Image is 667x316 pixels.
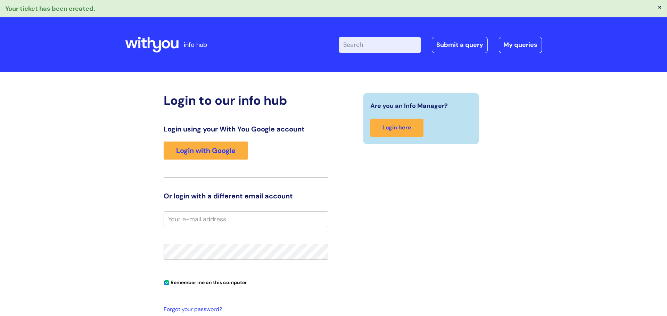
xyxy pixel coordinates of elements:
[164,305,325,315] a: Forgot your password?
[432,37,488,53] a: Submit a query
[164,93,328,108] h2: Login to our info hub
[370,119,423,137] a: Login here
[164,211,328,227] input: Your e-mail address
[499,37,542,53] a: My queries
[164,281,169,285] input: Remember me on this computer
[164,125,328,133] h3: Login using your With You Google account
[658,4,662,10] button: ×
[370,100,448,111] span: Are you an Info Manager?
[184,39,207,50] p: info hub
[164,192,328,200] h3: Or login with a different email account
[164,278,247,285] label: Remember me on this computer
[164,142,248,160] a: Login with Google
[339,37,421,52] input: Search
[164,276,328,288] div: You can uncheck this option if you're logging in from a shared device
